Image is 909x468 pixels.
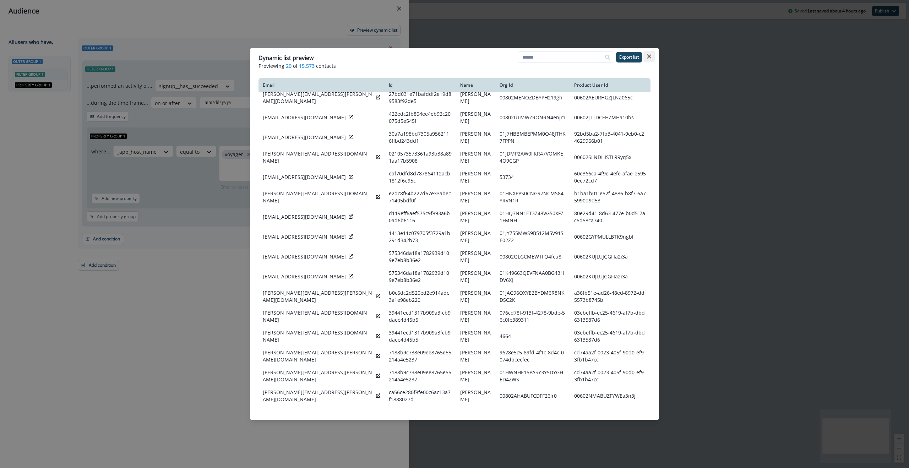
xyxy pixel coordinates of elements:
[385,306,456,326] td: 39441ecd1317b909a3fcb9daee4d45b5
[570,108,651,127] td: 00602JTTDCEHZMHa10bs
[456,207,495,227] td: [PERSON_NAME]
[643,51,655,62] button: Close
[495,108,570,127] td: 00802UTMWZRONRN4enjm
[456,187,495,207] td: [PERSON_NAME]
[460,82,491,88] div: Name
[495,147,570,167] td: 01JDMP2AW0FKR47VQMKE4Q9CGP
[495,187,570,207] td: 01HNXPPS0CNG97NCMS84YRVN1R
[495,386,570,406] td: 00802AHABUFCDFF26lr0
[570,267,651,287] td: 00602KUJLUJGGFIa2i3a
[500,82,566,88] div: Org Id
[570,247,651,267] td: 00602KUJLUJGGFIa2i3a
[263,82,380,88] div: Email
[456,227,495,247] td: [PERSON_NAME]
[258,62,651,70] p: Previewing of contacts
[263,190,373,204] p: [PERSON_NAME][EMAIL_ADDRESS][DOMAIN_NAME]
[456,127,495,147] td: [PERSON_NAME]
[263,329,373,343] p: [PERSON_NAME][EMAIL_ADDRESS][DOMAIN_NAME]
[385,88,456,108] td: 27bd031e71bafddf2e19d89583f92de5
[385,346,456,366] td: 7188b9c738e09ee8765e55214a4e5237
[286,62,292,70] span: 20
[263,253,346,260] p: [EMAIL_ADDRESS][DOMAIN_NAME]
[495,167,570,187] td: 53734
[263,289,373,304] p: [PERSON_NAME][EMAIL_ADDRESS][PERSON_NAME][DOMAIN_NAME]
[456,306,495,326] td: [PERSON_NAME]
[495,247,570,267] td: 00802QLGCMEWTFQ4fcu8
[263,273,346,280] p: [EMAIL_ADDRESS][DOMAIN_NAME]
[263,91,373,105] p: [PERSON_NAME][EMAIL_ADDRESS][PERSON_NAME][DOMAIN_NAME]
[263,134,346,141] p: [EMAIL_ADDRESS][DOMAIN_NAME]
[456,247,495,267] td: [PERSON_NAME]
[456,386,495,406] td: [PERSON_NAME]
[495,267,570,287] td: 01K49663QEVFNAA0BG43HDV6XJ
[570,287,651,306] td: a36fb51e-ad26-48ed-8972-dd5573b8745b
[456,287,495,306] td: [PERSON_NAME]
[495,366,570,386] td: 01HWNHE15PASY3Y5DYGHED4ZWS
[495,227,570,247] td: 01JY755MWS9B512M5V91SE02Z2
[456,346,495,366] td: [PERSON_NAME]
[570,147,651,167] td: 00602SLNDHISTLR9yq5x
[570,346,651,366] td: cd74aa2f-0023-405f-90d0-ef93fb1b47cc
[570,306,651,326] td: 03ebeffb-ec25-4619-af7b-dbd6313587d6
[456,267,495,287] td: [PERSON_NAME]
[570,127,651,147] td: 92bd5ba2-7fb3-4041-9eb0-c24629966b01
[385,366,456,386] td: 7188b9c738e09ee8765e55214a4e5237
[385,386,456,406] td: ca56ce280f8fe00c6ac13a7f1888027d
[263,213,346,221] p: [EMAIL_ADDRESS][DOMAIN_NAME]
[570,386,651,406] td: 00602NMABUZFYWEa3n3j
[456,326,495,346] td: [PERSON_NAME]
[385,267,456,287] td: 575346da18a1782939d109e7eb8b36e2
[385,287,456,306] td: b0c6dc2d520ed2e914adc3a1e98eb220
[385,247,456,267] td: 575346da18a1782939d109e7eb8b36e2
[495,346,570,366] td: 9628e5c5-89fd-4f1c-8d4c-0074dbcecfec
[385,108,456,127] td: 422edc2fb804ee4eb92c20075d5e545f
[263,349,373,363] p: [PERSON_NAME][EMAIL_ADDRESS][PERSON_NAME][DOMAIN_NAME]
[456,167,495,187] td: [PERSON_NAME]
[263,174,346,181] p: [EMAIL_ADDRESS][DOMAIN_NAME]
[385,147,456,167] td: 0210573573361a93b38a891aa17b5908
[570,227,651,247] td: 00602GYPMULLBTK9ngbl
[389,82,452,88] div: Id
[570,207,651,227] td: 80e29d41-8d63-477e-b0d5-7ac5d58ca740
[385,227,456,247] td: 1413e11c079705f3729a1b291d342b73
[495,127,570,147] td: 01J7HBBMBEPMM0Q48JTHK7FPPN
[385,187,456,207] td: e2dc8f64b227d67e33abec71405bdf0f
[570,187,651,207] td: b1ba1b01-e52f-4886-b8f7-6a75990d9d53
[385,167,456,187] td: cbf70dfd8d787864112acb1812f6e95c
[385,127,456,147] td: 30a7a198bd7305a9562116ffbd243dd1
[263,233,346,240] p: [EMAIL_ADDRESS][DOMAIN_NAME]
[570,167,651,187] td: 60e366ca-4f9e-4efe-afae-e5950ee72cd7
[263,309,373,323] p: [PERSON_NAME][EMAIL_ADDRESS][DOMAIN_NAME]
[385,326,456,346] td: 39441ecd1317b909a3fcb9daee4d45b5
[495,287,570,306] td: 01JAG96QXYE2BYDM6R8NKDSC2K
[570,326,651,346] td: 03ebeffb-ec25-4619-af7b-dbd6313587d6
[616,52,642,62] button: Export list
[495,326,570,346] td: 4664
[456,88,495,108] td: [PERSON_NAME]
[619,55,639,60] p: Export list
[570,88,651,108] td: 00602AEURHGZJLNa065c
[385,207,456,227] td: d119eff6aef575c9f893a6b0ad6b6116
[456,366,495,386] td: [PERSON_NAME]
[456,108,495,127] td: [PERSON_NAME]
[263,389,373,403] p: [PERSON_NAME][EMAIL_ADDRESS][PERSON_NAME][DOMAIN_NAME]
[495,88,570,108] td: 00802MENOZDBYPH219gh
[263,150,373,164] p: [PERSON_NAME][EMAIL_ADDRESS][DOMAIN_NAME]
[574,82,646,88] div: Product User Id
[456,147,495,167] td: [PERSON_NAME]
[258,54,314,62] p: Dynamic list preview
[495,207,570,227] td: 01HQ3NN1ET3Z48VG50XFZ1FMNH
[263,114,346,121] p: [EMAIL_ADDRESS][DOMAIN_NAME]
[570,366,651,386] td: cd74aa2f-0023-405f-90d0-ef93fb1b47cc
[299,62,315,70] span: 15,573
[263,369,373,383] p: [PERSON_NAME][EMAIL_ADDRESS][PERSON_NAME][DOMAIN_NAME]
[495,306,570,326] td: 076cd78f-913f-4278-9bde-56c0fe389311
